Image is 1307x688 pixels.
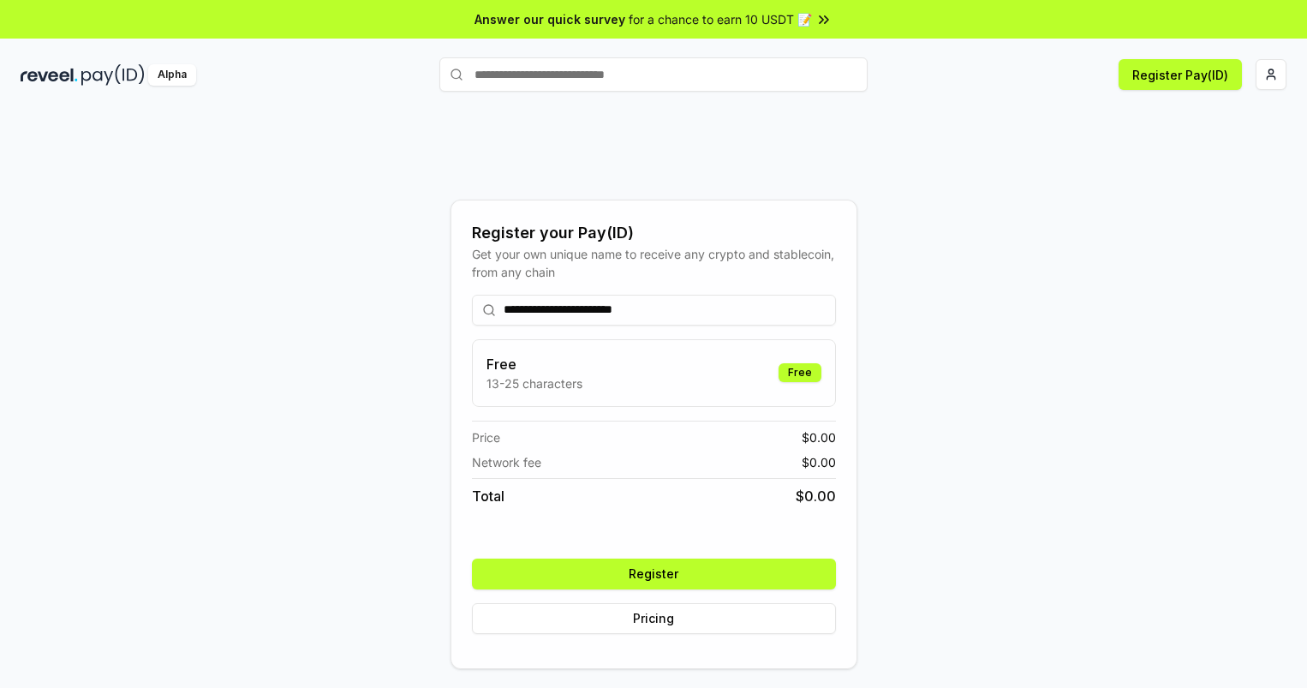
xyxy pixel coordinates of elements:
[1119,59,1242,90] button: Register Pay(ID)
[472,428,500,446] span: Price
[474,10,625,28] span: Answer our quick survey
[796,486,836,506] span: $ 0.00
[472,245,836,281] div: Get your own unique name to receive any crypto and stablecoin, from any chain
[629,10,812,28] span: for a chance to earn 10 USDT 📝
[486,374,582,392] p: 13-25 characters
[472,486,504,506] span: Total
[21,64,78,86] img: reveel_dark
[81,64,145,86] img: pay_id
[802,428,836,446] span: $ 0.00
[148,64,196,86] div: Alpha
[802,453,836,471] span: $ 0.00
[486,354,582,374] h3: Free
[472,559,836,589] button: Register
[472,453,541,471] span: Network fee
[472,603,836,634] button: Pricing
[779,363,821,382] div: Free
[472,221,836,245] div: Register your Pay(ID)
